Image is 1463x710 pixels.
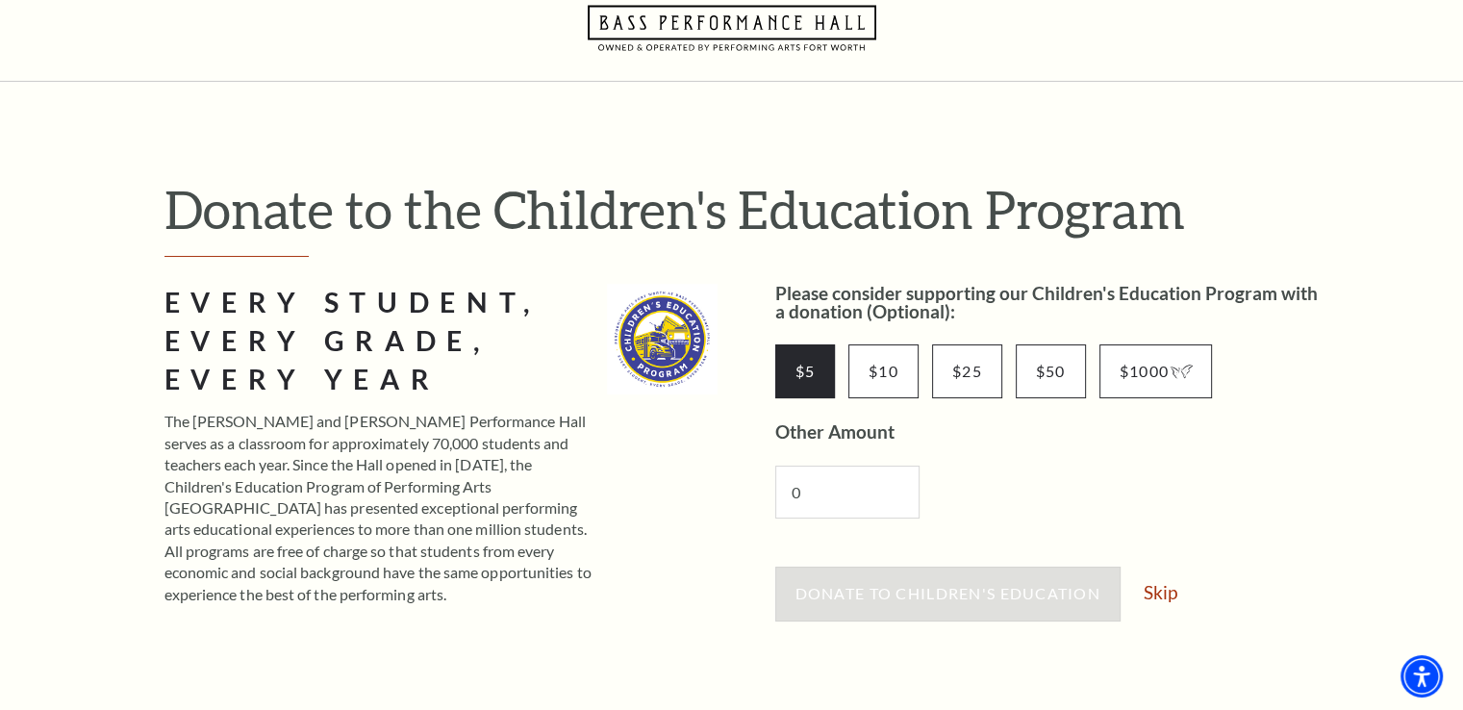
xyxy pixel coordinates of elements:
[775,420,895,443] label: Other Amount
[1400,655,1443,697] div: Accessibility Menu
[848,344,919,398] input: Other Amount
[1144,583,1177,601] a: Skip
[775,466,920,519] input: Number
[1016,344,1086,398] input: Other Amount
[775,344,836,398] input: Other Amount
[775,567,1121,621] button: Donate to Children's Education
[1099,344,1212,398] input: Button
[932,344,1002,398] input: Other Amount
[775,282,1318,322] label: Please consider supporting our Children's Education Program with a donation (Optional):
[164,284,593,399] h2: Every Student, Every Grade, Every Year
[607,284,718,394] img: Every Student, Every Grade,
[795,584,1100,602] span: Donate to Children's Education
[164,411,593,605] p: The [PERSON_NAME] and [PERSON_NAME] Performance Hall serves as a classroom for approximately 70,0...
[164,178,1328,241] h1: Donate to the Children's Education Program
